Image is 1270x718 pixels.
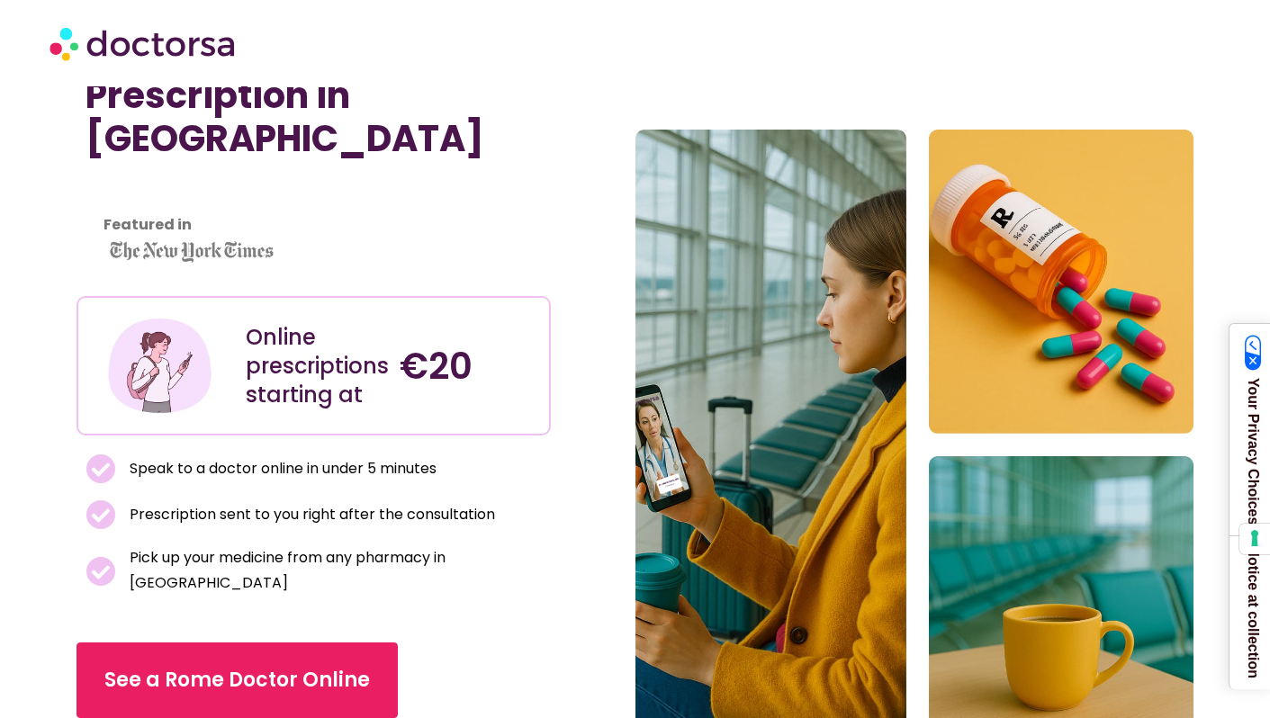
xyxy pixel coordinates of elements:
img: Illustration depicting a young woman in a casual outfit, engaged with her smartphone. She has a p... [105,311,214,420]
a: See a Rome Doctor Online [77,642,398,718]
div: Online prescriptions starting at [246,323,382,409]
strong: Featured in [104,214,192,235]
span: Prescription sent to you right after the consultation [125,502,495,527]
h4: €20 [400,345,536,388]
span: Speak to a doctor online in under 5 minutes [125,456,437,481]
span: Pick up your medicine from any pharmacy in [GEOGRAPHIC_DATA] [125,545,542,596]
button: Your consent preferences for tracking technologies [1239,524,1270,554]
iframe: Customer reviews powered by Trustpilot [86,200,543,221]
h1: Online Doctor Prescription in [GEOGRAPHIC_DATA] [86,31,543,160]
span: See a Rome Doctor Online [104,666,370,695]
iframe: Customer reviews powered by Trustpilot [86,178,356,200]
